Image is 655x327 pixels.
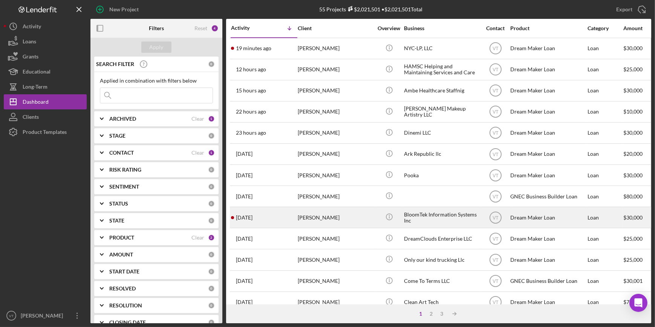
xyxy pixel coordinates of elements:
[404,102,479,122] div: [PERSON_NAME] Makeup Artistry LLC
[493,88,499,94] text: VT
[208,166,215,173] div: 0
[236,66,266,72] time: 2025-09-17 23:50
[298,165,373,185] div: [PERSON_NAME]
[510,81,586,101] div: Dream Maker Loan
[588,271,623,291] div: Loan
[109,235,134,241] b: PRODUCT
[510,102,586,122] div: Dream Maker Loan
[319,6,422,12] div: 55 Projects • $2,021,501 Total
[588,207,623,227] div: Loan
[4,79,87,94] a: Long-Term
[236,236,253,242] time: 2025-09-16 17:57
[623,235,643,242] span: $25,000
[109,302,142,309] b: RESOLUTION
[4,308,87,323] button: VT[PERSON_NAME]
[236,109,266,115] time: 2025-09-17 14:23
[23,64,51,81] div: Educational
[493,258,499,263] text: VT
[236,193,253,200] time: 2025-09-17 06:10
[510,292,586,312] div: Dream Maker Loan
[4,49,87,64] button: Grants
[510,271,586,291] div: GNEC Business Builder Loan
[9,314,14,318] text: VT
[208,302,215,309] div: 0
[4,94,87,109] button: Dashboard
[404,144,479,164] div: Ark Republic llc
[588,229,623,249] div: Loan
[415,311,426,317] div: 1
[510,186,586,206] div: GNEC Business Builder Loan
[493,300,499,305] text: VT
[194,25,207,31] div: Reset
[629,294,647,312] div: Open Intercom Messenger
[404,229,479,249] div: DreamClouds Enterprise LLC
[375,25,403,31] div: Overview
[236,257,253,263] time: 2025-09-16 15:46
[298,250,373,270] div: [PERSON_NAME]
[208,319,215,326] div: 0
[109,218,124,224] b: STATE
[493,236,499,241] text: VT
[588,250,623,270] div: Loan
[510,144,586,164] div: Dream Maker Loan
[404,271,479,291] div: Come To Terms LLC
[208,115,215,122] div: 1
[481,25,510,31] div: Contact
[236,278,253,284] time: 2025-09-16 13:09
[23,19,41,36] div: Activity
[493,67,499,72] text: VT
[23,49,38,66] div: Grants
[208,268,215,275] div: 0
[109,319,146,325] b: CLOSING DATE
[493,152,499,157] text: VT
[298,229,373,249] div: [PERSON_NAME]
[23,124,67,141] div: Product Templates
[4,124,87,140] button: Product Templates
[623,278,643,284] span: $30,001
[109,133,125,139] b: STAGE
[426,311,436,317] div: 2
[109,184,139,190] b: SENTIMENT
[96,61,134,67] b: SEARCH FILTER
[208,61,215,68] div: 0
[510,229,586,249] div: Dream Maker Loan
[298,271,373,291] div: [PERSON_NAME]
[208,285,215,292] div: 0
[208,200,215,207] div: 0
[236,172,253,178] time: 2025-09-17 06:16
[19,308,68,325] div: [PERSON_NAME]
[23,109,39,126] div: Clients
[623,299,640,305] span: $7,000
[23,94,49,111] div: Dashboard
[100,78,213,84] div: Applied in combination with filters below
[588,186,623,206] div: Loan
[208,183,215,190] div: 0
[4,64,87,79] button: Educational
[623,66,643,72] span: $25,000
[236,151,253,157] time: 2025-09-17 08:21
[236,45,271,51] time: 2025-09-18 11:57
[623,214,643,221] span: $30,000
[404,25,479,31] div: Business
[493,279,499,284] text: VT
[208,234,215,241] div: 2
[236,299,253,305] time: 2025-09-15 18:46
[623,45,643,51] span: $30,000
[23,79,47,96] div: Long-Term
[90,2,146,17] button: New Project
[208,251,215,258] div: 0
[109,150,134,156] b: CONTACT
[23,34,36,51] div: Loans
[208,217,215,224] div: 0
[510,60,586,80] div: Dream Maker Loan
[623,256,643,263] span: $25,000
[298,25,373,31] div: Client
[623,150,643,157] span: $20,000
[231,25,264,31] div: Activity
[4,109,87,124] button: Clients
[208,132,215,139] div: 0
